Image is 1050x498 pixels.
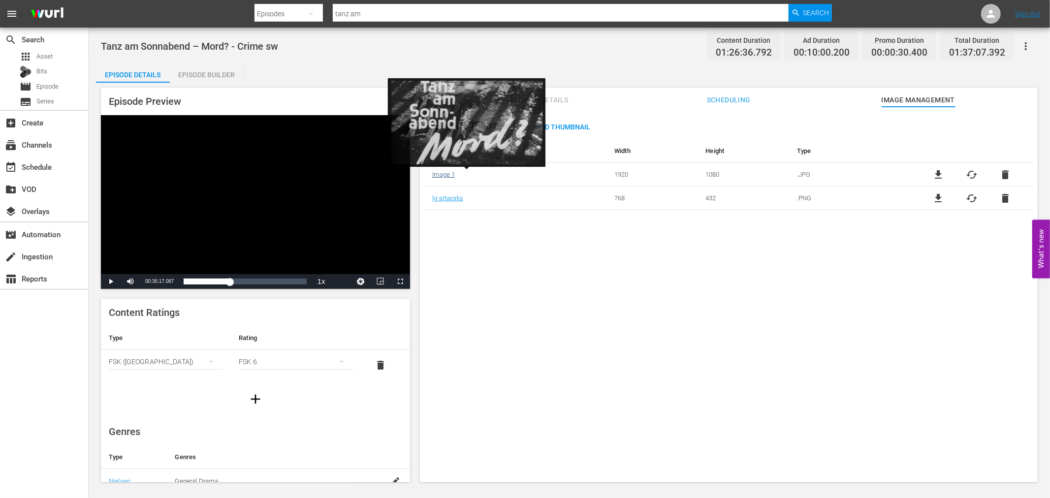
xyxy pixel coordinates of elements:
[6,8,18,20] span: menu
[170,63,244,87] div: Episode Builder
[96,63,170,83] button: Episode Details
[312,274,331,289] button: Playback Rate
[101,274,121,289] button: Play
[999,169,1011,181] button: delete
[794,47,850,59] span: 00:10:00.200
[36,96,54,106] span: Series
[432,194,463,202] a: lg-artworks
[1015,10,1041,18] a: Sign Out
[716,47,772,59] span: 01:26:36.792
[881,94,955,106] span: Image Management
[101,445,167,469] th: Type
[790,163,911,187] td: .JPG
[794,33,850,47] div: Ad Duration
[5,184,17,195] span: VOD
[999,192,1011,204] button: delete
[101,326,231,350] th: Type
[803,4,829,22] span: Search
[109,477,130,485] a: Nielsen
[96,63,170,87] div: Episode Details
[699,187,790,210] td: 432
[5,251,17,263] span: Ingestion
[351,274,371,289] button: Jump To Time
[390,274,410,289] button: Fullscreen
[5,161,17,173] span: Schedule
[36,66,47,76] span: Bits
[432,171,455,178] a: Image 1
[109,95,181,107] span: Episode Preview
[5,139,17,151] span: Channels
[699,163,790,187] td: 1080
[529,123,599,131] span: Add Thumbnail
[5,273,17,285] span: Reports
[5,206,17,218] span: Overlays
[20,96,32,108] span: Series
[871,33,927,47] div: Promo Duration
[36,82,59,92] span: Episode
[790,139,911,163] th: Type
[607,163,698,187] td: 1920
[20,66,32,78] div: Bits
[699,139,790,163] th: Height
[5,117,17,129] span: Create
[369,353,393,377] button: delete
[966,192,978,204] button: cached
[1032,220,1050,279] button: Open Feedback Widget
[109,426,140,437] span: Genres
[36,52,53,62] span: Asset
[167,445,377,469] th: Genres
[692,94,765,106] span: Scheduling
[871,47,927,59] span: 00:00:30.400
[20,51,32,62] span: Asset
[20,81,32,93] span: Episode
[607,187,698,210] td: 768
[789,4,832,22] button: Search
[184,279,306,284] div: Progress Bar
[121,274,140,289] button: Mute
[529,118,599,135] button: Add Thumbnail
[101,326,410,380] table: simple table
[371,274,390,289] button: Picture-in-Picture
[170,63,244,83] button: Episode Builder
[145,279,174,284] span: 00:36:17.087
[966,169,978,181] button: cached
[949,47,1005,59] span: 01:37:07.392
[109,307,180,318] span: Content Ratings
[949,33,1005,47] div: Total Duration
[5,229,17,241] span: Automation
[109,348,223,375] div: FSK ([GEOGRAPHIC_DATA])
[101,40,278,52] span: Tanz am Sonnabend – Mord? - Crime sw
[716,33,772,47] div: Content Duration
[790,187,911,210] td: .PNG
[607,139,698,163] th: Width
[101,115,410,289] div: Video Player
[375,359,387,371] span: delete
[933,169,945,181] a: file_download
[239,348,353,375] div: FSK 6
[231,326,361,350] th: Rating
[24,2,71,26] img: ans4CAIJ8jUAAAAAAAAAAAAAAAAAAAAAAAAgQb4GAAAAAAAAAAAAAAAAAAAAAAAAJMjXAAAAAAAAAAAAAAAAAAAAAAAAgAT5G...
[5,34,17,46] span: Search
[933,192,945,204] a: file_download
